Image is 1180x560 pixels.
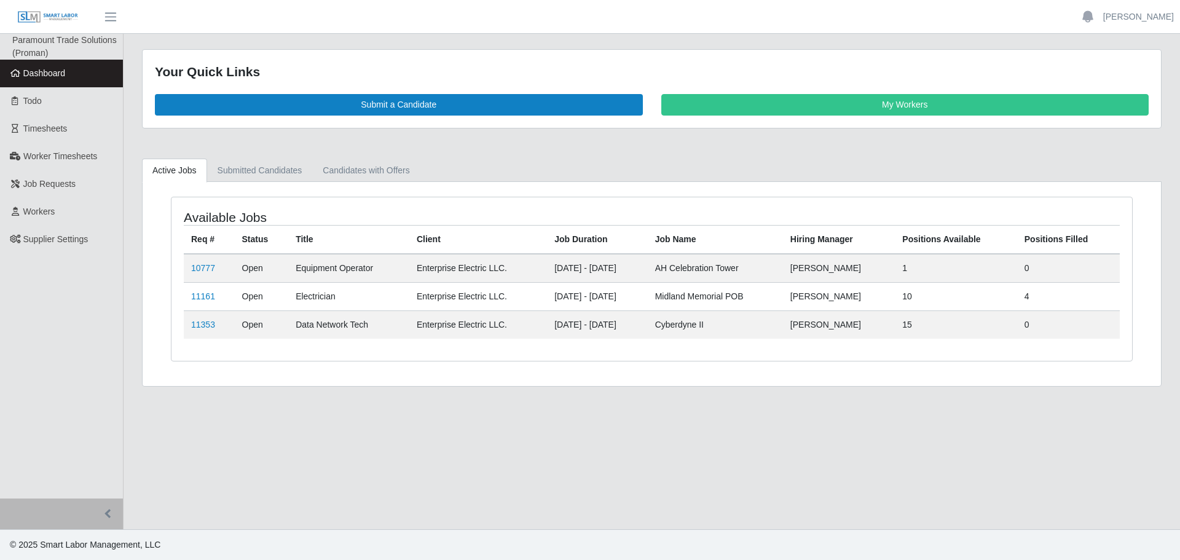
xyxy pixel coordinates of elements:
[191,263,215,273] a: 10777
[547,310,647,339] td: [DATE] - [DATE]
[1103,10,1174,23] a: [PERSON_NAME]
[17,10,79,24] img: SLM Logo
[648,225,783,254] th: Job Name
[184,210,563,225] h4: Available Jobs
[184,225,235,254] th: Req #
[23,207,55,216] span: Workers
[783,225,895,254] th: Hiring Manager
[409,225,547,254] th: Client
[23,96,42,106] span: Todo
[288,225,409,254] th: Title
[191,320,215,329] a: 11353
[235,310,289,339] td: Open
[648,282,783,310] td: Midland Memorial POB
[1017,225,1120,254] th: Positions Filled
[155,94,643,116] a: Submit a Candidate
[23,124,68,133] span: Timesheets
[783,282,895,310] td: [PERSON_NAME]
[661,94,1149,116] a: My Workers
[235,225,289,254] th: Status
[23,179,76,189] span: Job Requests
[547,254,647,283] td: [DATE] - [DATE]
[547,225,647,254] th: Job Duration
[1017,254,1120,283] td: 0
[235,282,289,310] td: Open
[895,225,1017,254] th: Positions Available
[895,310,1017,339] td: 15
[409,254,547,283] td: Enterprise Electric LLC.
[783,254,895,283] td: [PERSON_NAME]
[288,254,409,283] td: Equipment Operator
[547,282,647,310] td: [DATE] - [DATE]
[191,291,215,301] a: 11161
[409,282,547,310] td: Enterprise Electric LLC.
[207,159,313,183] a: Submitted Candidates
[1017,310,1120,339] td: 0
[12,35,117,58] span: Paramount Trade Solutions (Proman)
[10,540,160,550] span: © 2025 Smart Labor Management, LLC
[235,254,289,283] td: Open
[142,159,207,183] a: Active Jobs
[23,234,88,244] span: Supplier Settings
[155,62,1149,82] div: Your Quick Links
[648,310,783,339] td: Cyberdyne II
[895,254,1017,283] td: 1
[409,310,547,339] td: Enterprise Electric LLC.
[23,68,66,78] span: Dashboard
[895,282,1017,310] td: 10
[648,254,783,283] td: AH Celebration Tower
[288,310,409,339] td: Data Network Tech
[1017,282,1120,310] td: 4
[783,310,895,339] td: [PERSON_NAME]
[288,282,409,310] td: Electrician
[23,151,97,161] span: Worker Timesheets
[312,159,420,183] a: Candidates with Offers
